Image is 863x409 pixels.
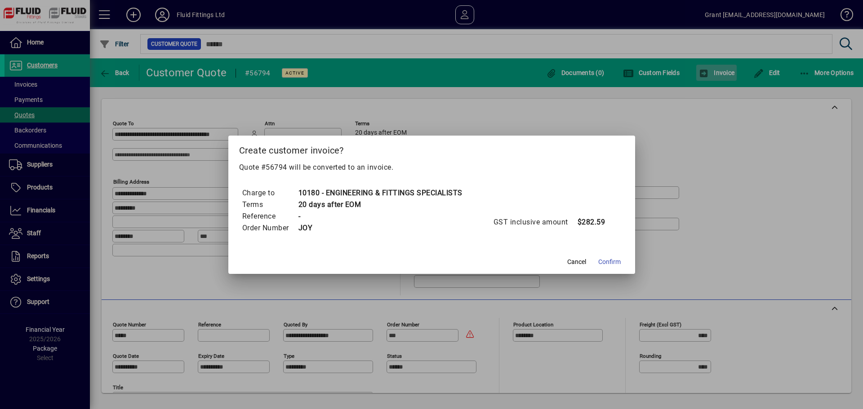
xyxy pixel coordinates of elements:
[239,162,624,173] p: Quote #56794 will be converted to an invoice.
[562,254,591,270] button: Cancel
[242,187,298,199] td: Charge to
[242,222,298,234] td: Order Number
[595,254,624,270] button: Confirm
[298,222,463,234] td: JOY
[493,216,577,228] td: GST inclusive amount
[228,136,635,162] h2: Create customer invoice?
[298,187,463,199] td: 10180 - ENGINEERING & FITTINGS SPECIALISTS
[577,216,613,228] td: $282.59
[567,257,586,267] span: Cancel
[298,199,463,211] td: 20 days after EOM
[242,199,298,211] td: Terms
[598,257,621,267] span: Confirm
[242,211,298,222] td: Reference
[298,211,463,222] td: -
